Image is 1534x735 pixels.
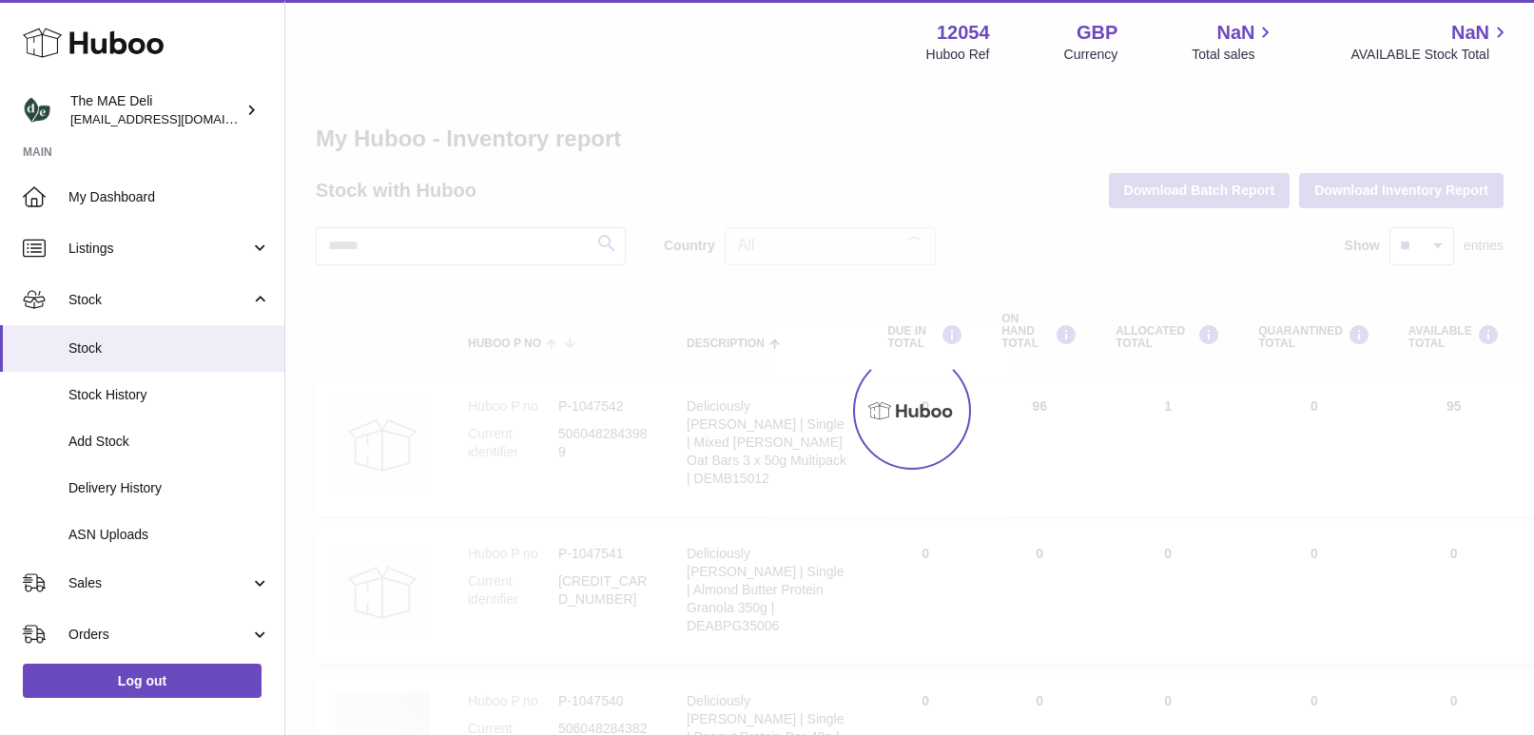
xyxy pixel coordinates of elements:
span: ASN Uploads [68,526,270,544]
span: Sales [68,574,250,592]
img: logistics@deliciouslyella.com [23,96,51,125]
span: Delivery History [68,479,270,497]
a: NaN AVAILABLE Stock Total [1350,20,1511,64]
strong: GBP [1077,20,1117,46]
div: Currency [1064,46,1118,64]
span: Stock [68,339,270,358]
div: Huboo Ref [926,46,990,64]
span: Listings [68,240,250,258]
strong: 12054 [937,20,990,46]
span: Orders [68,626,250,644]
span: NaN [1216,20,1254,46]
span: [EMAIL_ADDRESS][DOMAIN_NAME] [70,111,280,126]
span: Stock History [68,386,270,404]
span: Add Stock [68,433,270,451]
span: Stock [68,291,250,309]
a: NaN Total sales [1192,20,1276,64]
a: Log out [23,664,262,698]
span: AVAILABLE Stock Total [1350,46,1511,64]
span: My Dashboard [68,188,270,206]
span: NaN [1451,20,1489,46]
div: The MAE Deli [70,92,242,128]
span: Total sales [1192,46,1276,64]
